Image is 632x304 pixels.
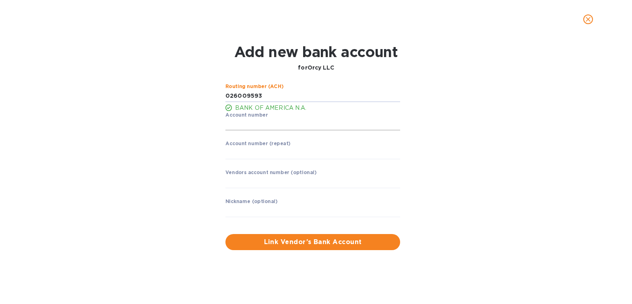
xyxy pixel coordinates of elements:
[234,43,398,60] h1: Add new bank account
[298,64,334,71] b: for Orcy LLC
[225,142,291,146] label: Account number (repeat)
[578,10,598,29] button: close
[225,199,278,204] label: Nickname (optional)
[225,84,283,89] label: Routing number (ACH)
[235,104,400,112] p: BANK OF AMERICA N.A.
[225,234,400,250] button: Link Vendor’s Bank Account
[225,113,268,117] label: Account number
[232,237,394,247] span: Link Vendor’s Bank Account
[225,170,316,175] label: Vendors account number (optional)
